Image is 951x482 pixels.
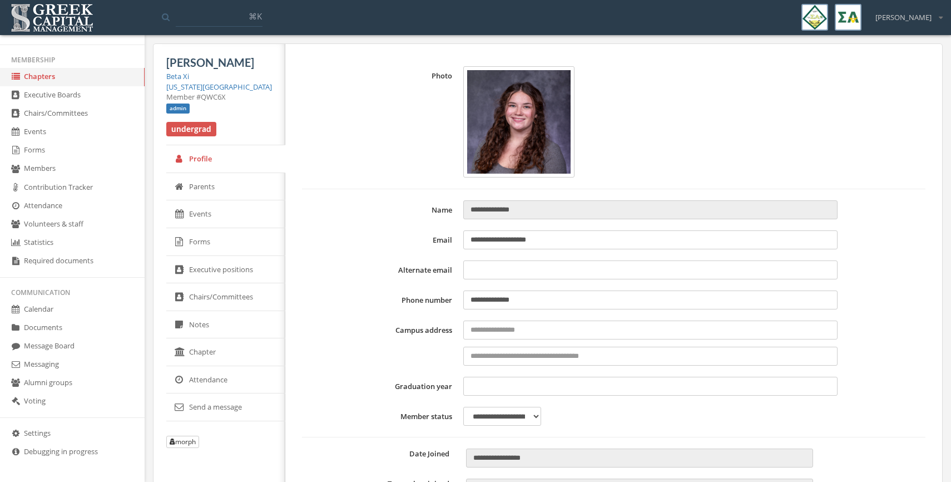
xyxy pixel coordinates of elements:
a: Parents [166,173,285,201]
label: Member status [302,407,458,426]
span: QWC6X [201,92,226,102]
a: Chairs/Committees [166,283,285,311]
a: Chapter [166,338,285,366]
div: [PERSON_NAME] [868,4,943,23]
label: Campus address [302,321,458,366]
label: Email [302,230,458,249]
a: [US_STATE][GEOGRAPHIC_DATA] [166,82,272,92]
label: Name [302,200,458,219]
a: Notes [166,311,285,339]
a: Attendance [166,366,285,394]
label: Alternate email [302,260,458,279]
a: Beta Xi [166,71,189,81]
label: Phone number [302,291,458,309]
a: Executive positions [166,256,285,284]
div: Member # [166,92,272,102]
a: Send a message [166,394,285,421]
label: Photo [302,66,458,178]
label: Graduation year [302,377,458,396]
a: Forms [166,228,285,256]
a: Profile [166,145,285,173]
button: morph [166,436,199,448]
span: admin [166,104,190,114]
span: [PERSON_NAME] [875,12,932,23]
a: Events [166,200,285,228]
span: ⌘K [249,11,262,22]
label: Date Joined [302,449,458,459]
span: undergrad [166,122,216,136]
span: [PERSON_NAME] [166,56,254,69]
